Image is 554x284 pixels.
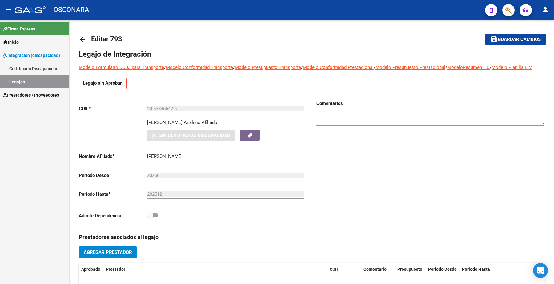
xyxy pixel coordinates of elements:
[79,233,544,242] h3: Prestadores asociados al legajo
[106,267,125,272] span: Prestador
[330,267,339,272] span: CUIT
[79,212,147,219] p: Admite Dependencia
[428,267,457,272] span: Periodo Desde
[3,39,19,46] span: Inicio
[79,191,147,198] p: Periodo Hasta
[492,65,532,70] a: Modelo Planilla FIM
[316,100,544,107] h3: Comentarios
[533,263,548,278] div: Open Intercom Messenger
[3,52,60,59] span: Integración (discapacidad)
[375,65,445,70] a: Modelo Presupuesto Prestacional
[462,267,490,272] span: Periodo Hasta
[84,250,132,255] span: Agregar Prestador
[490,35,498,43] mat-icon: save
[79,105,147,112] p: CUIL
[460,263,493,283] datatable-header-cell: Periodo Hasta
[447,65,490,70] a: ModeloResumen HC
[3,26,35,32] span: Firma Express
[327,263,361,283] datatable-header-cell: CUIT
[79,153,147,160] p: Nombre Afiliado
[79,263,103,283] datatable-header-cell: Aprobado
[397,267,422,272] span: Presupuesto
[235,65,301,70] a: Modelo Presupuesto Transporte
[147,130,235,141] button: Sin Certificado Discapacidad
[79,78,127,89] p: Legajo sin Aprobar.
[79,246,137,258] button: Agregar Prestador
[79,172,147,179] p: Periodo Desde
[91,35,122,43] span: Editar 793
[395,263,426,283] datatable-header-cell: Presupuesto
[49,3,89,17] span: - OSCONARA
[184,119,217,126] div: Análisis Afiliado
[498,37,541,42] span: Guardar cambios
[79,49,544,59] h1: Legajo de Integración
[79,36,86,43] mat-icon: arrow_back
[303,65,374,70] a: Modelo Conformidad Prestacional
[5,6,12,13] mat-icon: menu
[103,263,327,283] datatable-header-cell: Prestador
[81,267,100,272] span: Aprobado
[363,267,387,272] span: Comentario
[361,263,395,283] datatable-header-cell: Comentario
[79,65,164,70] a: Modelo Formulario DDJJ para Transporte
[166,65,233,70] a: Modelo Conformidad Transporte
[3,92,59,98] span: Prestadores / Proveedores
[147,119,183,126] p: [PERSON_NAME]
[426,263,460,283] datatable-header-cell: Periodo Desde
[485,34,546,45] button: Guardar cambios
[542,6,549,13] mat-icon: person
[159,133,230,138] span: Sin Certificado Discapacidad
